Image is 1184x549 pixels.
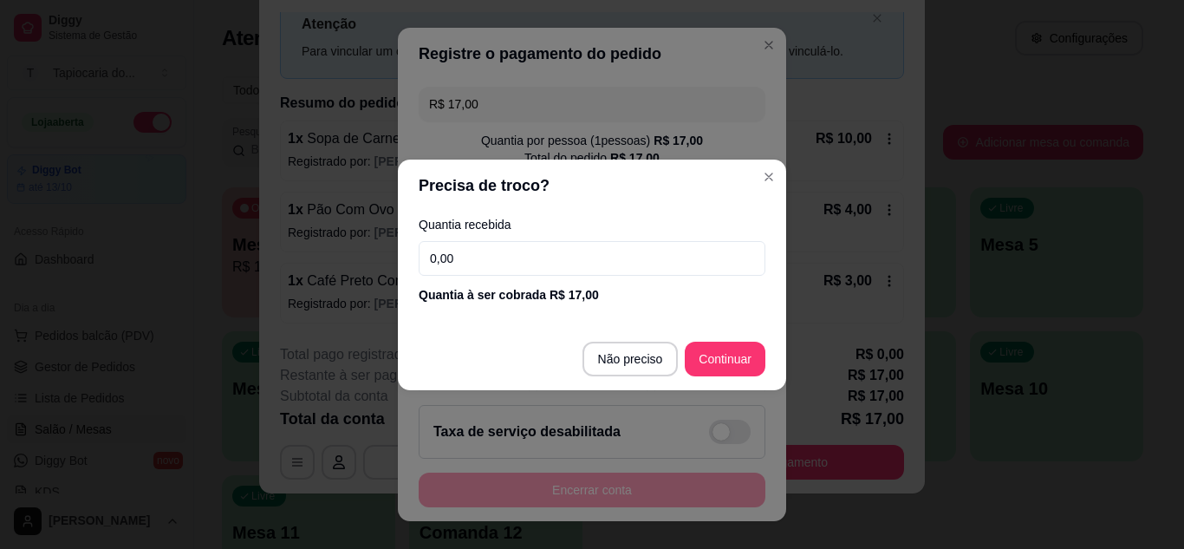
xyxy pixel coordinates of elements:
[419,219,765,231] label: Quantia recebida
[398,160,786,212] header: Precisa de troco?
[755,163,783,191] button: Close
[685,342,765,376] button: Continuar
[419,286,765,304] div: Quantia à ser cobrada R$ 17,00
[582,342,679,376] button: Não preciso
